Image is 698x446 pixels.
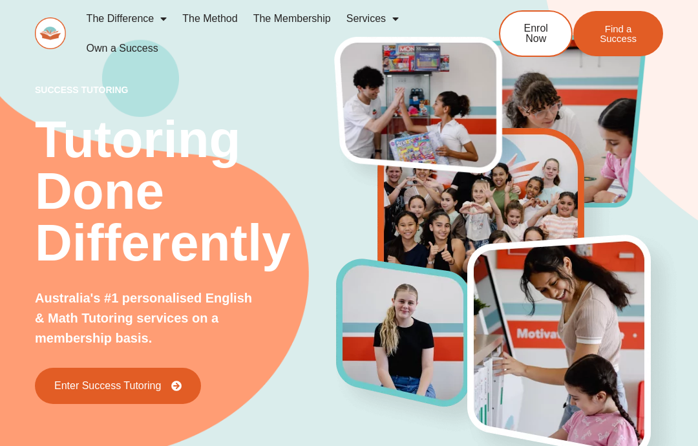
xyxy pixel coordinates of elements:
[35,85,337,94] p: success tutoring
[246,4,339,34] a: The Membership
[79,34,166,63] a: Own a Success
[79,4,175,34] a: The Difference
[339,4,407,34] a: Services
[174,4,245,34] a: The Method
[499,10,573,57] a: Enrol Now
[593,24,644,43] span: Find a Success
[54,381,161,391] span: Enter Success Tutoring
[35,114,337,269] h2: Tutoring Done Differently
[79,4,463,63] nav: Menu
[35,368,201,404] a: Enter Success Tutoring
[35,288,255,348] p: Australia's #1 personalised English & Math Tutoring services on a membership basis.
[573,11,663,56] a: Find a Success
[520,23,552,44] span: Enrol Now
